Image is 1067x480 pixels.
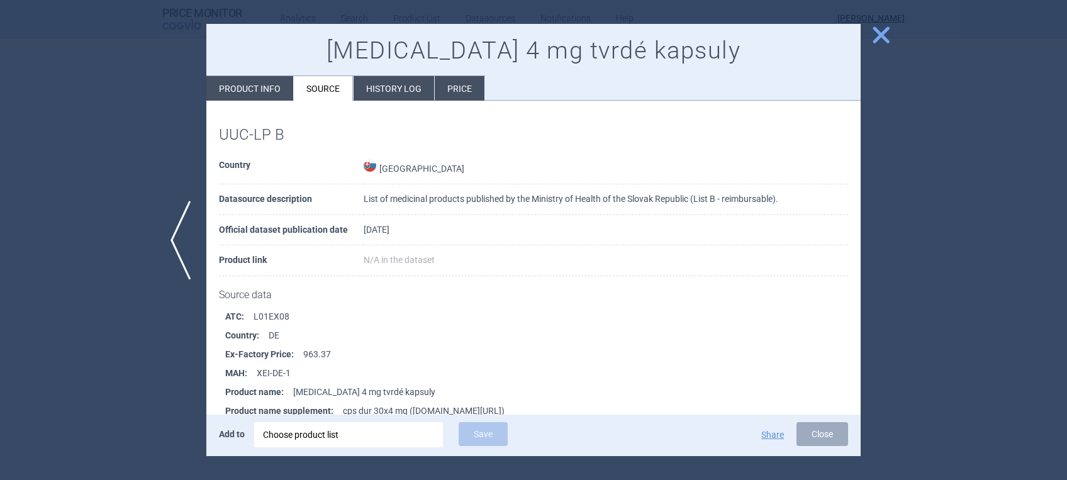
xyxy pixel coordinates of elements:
[435,76,484,101] li: Price
[364,159,376,172] img: Slovakia
[225,401,861,420] li: cps dur 30x4 mg ([DOMAIN_NAME][URL])
[206,76,293,101] li: Product info
[225,307,861,326] li: L01EX08
[225,382,861,401] li: [MEDICAL_DATA] 4 mg tvrdé kapsuly
[225,307,254,326] strong: ATC :
[225,364,257,382] strong: MAH :
[219,215,364,246] th: Official dataset publication date
[225,326,269,345] strong: Country :
[225,382,293,401] strong: Product name :
[459,422,508,446] button: Save
[364,255,435,265] span: N/A in the dataset
[364,184,848,215] td: List of medicinal products published by the Ministry of Health of the Slovak Republic (List B - r...
[219,126,848,144] h1: UUC-LP B
[219,36,848,65] h1: [MEDICAL_DATA] 4 mg tvrdé kapsuly
[294,76,353,101] li: Source
[364,215,848,246] td: [DATE]
[263,422,434,447] div: Choose product list
[219,184,364,215] th: Datasource description
[364,150,848,185] td: [GEOGRAPHIC_DATA]
[254,422,443,447] div: Choose product list
[225,364,861,382] li: XEI-DE-1
[354,76,434,101] li: History log
[219,422,245,446] p: Add to
[761,430,784,439] button: Share
[225,345,303,364] strong: Ex-Factory Price :
[225,345,861,364] li: 963.37
[219,289,848,301] h1: Source data
[219,245,364,276] th: Product link
[225,326,861,345] li: DE
[219,150,364,185] th: Country
[796,422,848,446] button: Close
[225,401,343,420] strong: Product name supplement :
